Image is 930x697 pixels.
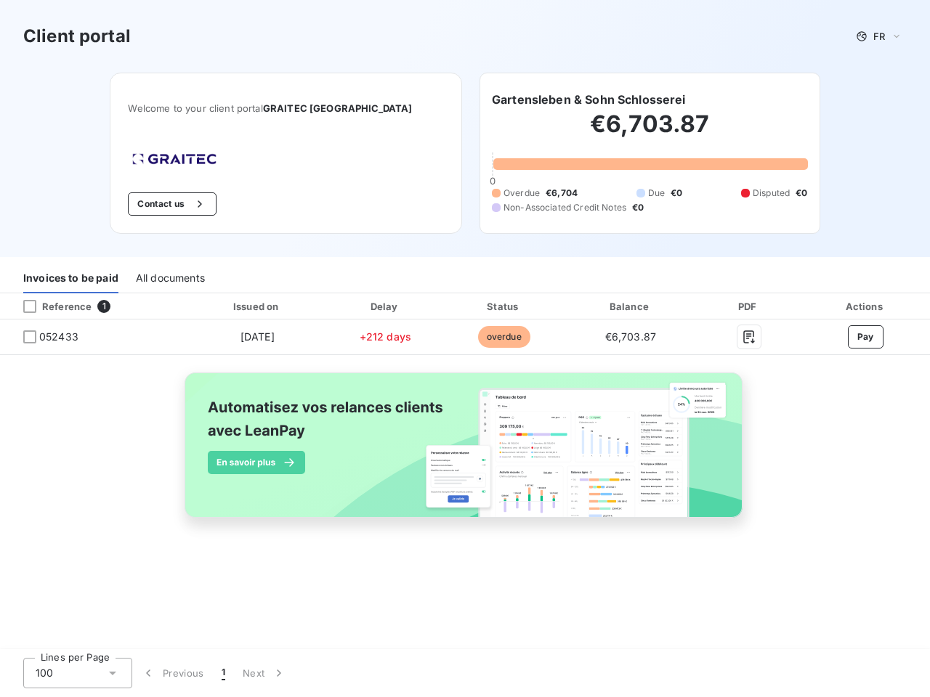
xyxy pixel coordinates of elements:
[222,666,225,680] span: 1
[492,91,686,108] h6: Gartensleben & Sohn Schlosserei
[632,201,644,214] span: €0
[97,300,110,313] span: 1
[567,299,693,314] div: Balance
[23,23,131,49] h3: Client portal
[546,187,578,200] span: €6,704
[648,187,665,200] span: Due
[36,666,53,680] span: 100
[446,299,562,314] div: Status
[504,187,540,200] span: Overdue
[128,192,216,216] button: Contact us
[492,110,808,153] h2: €6,703.87
[873,30,885,42] span: FR
[39,330,78,344] span: 052433
[804,299,927,314] div: Actions
[23,263,118,293] div: Invoices to be paid
[360,330,411,343] span: +212 days
[330,299,440,314] div: Delay
[171,364,759,542] img: banner
[796,187,807,200] span: €0
[753,187,790,200] span: Disputed
[128,149,221,169] img: Company logo
[263,102,413,114] span: GRAITEC [GEOGRAPHIC_DATA]
[136,263,205,293] div: All documents
[12,300,92,313] div: Reference
[671,187,682,200] span: €0
[490,175,496,187] span: 0
[213,658,234,688] button: 1
[700,299,798,314] div: PDF
[234,658,295,688] button: Next
[504,201,626,214] span: Non-Associated Credit Notes
[848,325,883,348] button: Pay
[128,102,444,114] span: Welcome to your client portal
[605,330,656,343] span: €6,703.87
[478,326,530,348] span: overdue
[240,330,275,343] span: [DATE]
[190,299,324,314] div: Issued on
[132,658,213,688] button: Previous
